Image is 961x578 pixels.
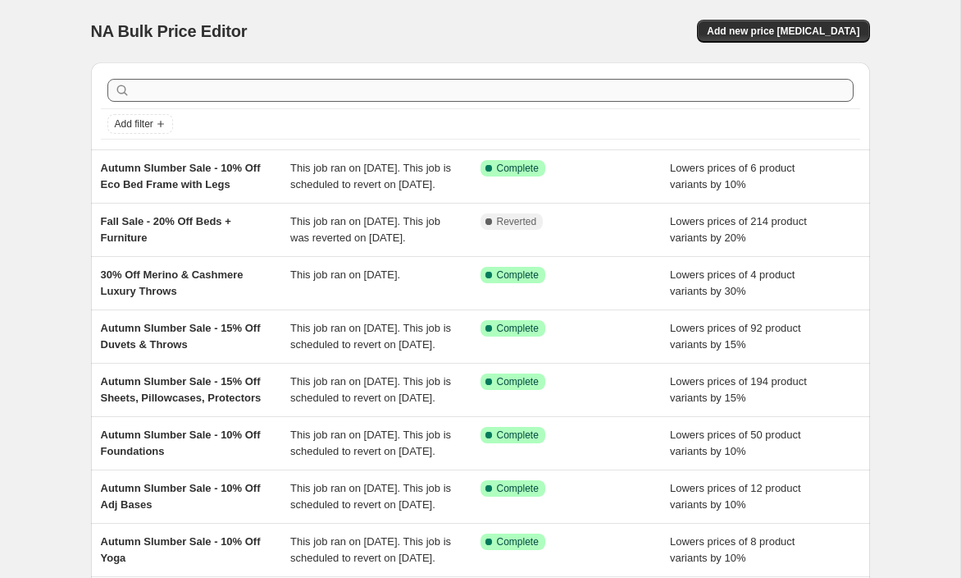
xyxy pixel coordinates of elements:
[670,162,795,190] span: Lowers prices of 6 product variants by 10%
[115,117,153,131] span: Add filter
[101,268,244,297] span: 30% Off Merino & Cashmere Luxury Throws
[101,162,261,190] span: Autumn Slumber Sale - 10% Off Eco Bed Frame with Legs
[290,268,400,281] span: This job ran on [DATE].
[497,322,539,335] span: Complete
[697,20,869,43] button: Add new price [MEDICAL_DATA]
[91,22,248,40] span: NA Bulk Price Editor
[497,535,539,548] span: Complete
[670,482,801,511] span: Lowers prices of 12 product variants by 10%
[497,429,539,442] span: Complete
[497,375,539,388] span: Complete
[497,268,539,282] span: Complete
[497,162,539,175] span: Complete
[670,322,801,351] span: Lowers prices of 92 product variants by 15%
[670,429,801,457] span: Lowers prices of 50 product variants by 10%
[290,535,451,564] span: This job ran on [DATE]. This job is scheduled to revert on [DATE].
[670,535,795,564] span: Lowers prices of 8 product variants by 10%
[290,429,451,457] span: This job ran on [DATE]. This job is scheduled to revert on [DATE].
[670,268,795,297] span: Lowers prices of 4 product variants by 30%
[101,482,261,511] span: Autumn Slumber Sale - 10% Off Adj Bases
[101,375,262,404] span: Autumn Slumber Sale - 15% Off Sheets, Pillowcases, Protectors
[290,482,451,511] span: This job ran on [DATE]. This job is scheduled to revert on [DATE].
[497,482,539,495] span: Complete
[101,429,261,457] span: Autumn Slumber Sale - 10% Off Foundations
[290,215,440,244] span: This job ran on [DATE]. This job was reverted on [DATE].
[101,322,261,351] span: Autumn Slumber Sale - 15% Off Duvets & Throws
[101,535,261,564] span: Autumn Slumber Sale - 10% Off Yoga
[101,215,231,244] span: Fall Sale - 20% Off Beds + Furniture
[670,215,807,244] span: Lowers prices of 214 product variants by 20%
[497,215,537,228] span: Reverted
[707,25,859,38] span: Add new price [MEDICAL_DATA]
[670,375,807,404] span: Lowers prices of 194 product variants by 15%
[107,114,173,134] button: Add filter
[290,375,451,404] span: This job ran on [DATE]. This job is scheduled to revert on [DATE].
[290,322,451,351] span: This job ran on [DATE]. This job is scheduled to revert on [DATE].
[290,162,451,190] span: This job ran on [DATE]. This job is scheduled to revert on [DATE].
